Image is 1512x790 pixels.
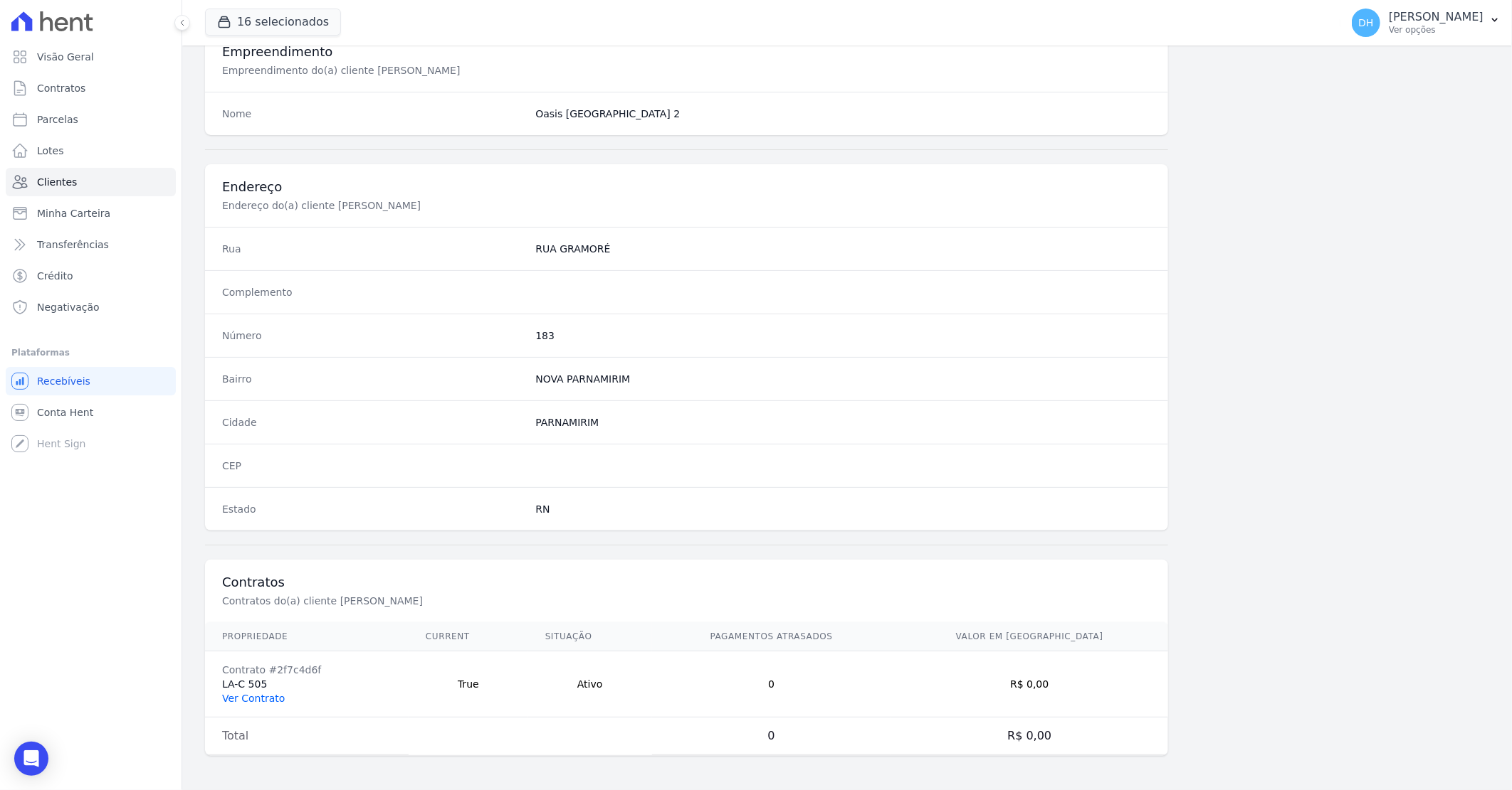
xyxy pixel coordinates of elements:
[222,285,524,299] dt: Complemento
[37,374,90,388] span: Recebíveis
[222,594,700,608] p: Contratos do(a) cliente [PERSON_NAME]
[37,112,78,127] span: Parcelas
[6,137,176,165] a: Lotes
[37,175,77,189] span: Clientes
[37,81,85,95] span: Contratos
[535,329,1151,343] dd: 183
[222,198,700,213] p: Endereço do(a) cliente [PERSON_NAME]
[37,300,100,314] span: Negativação
[6,293,176,321] a: Negativação
[11,344,170,361] div: Plataformas
[205,651,409,717] td: LA-C 505
[535,502,1151,516] dd: RN
[222,107,524,121] dt: Nome
[6,199,176,228] a: Minha Carteira
[528,651,652,717] td: Ativo
[222,43,1151,60] h3: Empreendimento
[222,329,524,343] dt: Número
[409,622,528,651] th: Current
[37,50,94,64] span: Visão Geral
[222,693,285,704] a: Ver Contrato
[891,717,1168,755] td: R$ 0,00
[222,415,524,429] dt: Cidade
[37,237,109,252] span: Transferências
[652,651,891,717] td: 0
[37,206,110,220] span: Minha Carteira
[1389,10,1484,24] p: [PERSON_NAME]
[6,168,176,196] a: Clientes
[14,742,48,776] div: Open Intercom Messenger
[6,43,176,71] a: Visão Geral
[891,622,1168,651] th: Valor em [GEOGRAPHIC_DATA]
[222,178,1151,196] h3: Endereço
[409,651,528,717] td: True
[1389,24,1484,36] p: Ver opções
[1358,18,1373,28] span: DH
[1340,3,1512,43] button: DH [PERSON_NAME] Ver opções
[222,663,392,677] div: Contrato #2f7c4d6f
[205,9,341,36] button: 16 selecionados
[222,574,1151,591] h3: Contratos
[652,622,891,651] th: Pagamentos Atrasados
[652,717,891,755] td: 0
[535,242,1151,256] dd: RUA GRAMORÉ
[205,717,409,755] td: Total
[535,372,1151,386] dd: NOVA PARNAMIRIM
[222,502,524,516] dt: Estado
[37,269,73,283] span: Crédito
[6,367,176,395] a: Recebíveis
[6,230,176,259] a: Transferências
[222,242,524,256] dt: Rua
[222,459,524,473] dt: CEP
[6,262,176,290] a: Crédito
[205,622,409,651] th: Propriedade
[6,74,176,102] a: Contratos
[891,651,1168,717] td: R$ 0,00
[6,105,176,134] a: Parcelas
[6,398,176,427] a: Conta Hent
[222,372,524,386] dt: Bairro
[222,63,700,78] p: Empreendimento do(a) cliente [PERSON_NAME]
[535,415,1151,429] dd: PARNAMIRIM
[535,107,1151,121] dd: Oasis [GEOGRAPHIC_DATA] 2
[37,144,64,158] span: Lotes
[528,622,652,651] th: Situação
[37,405,93,420] span: Conta Hent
